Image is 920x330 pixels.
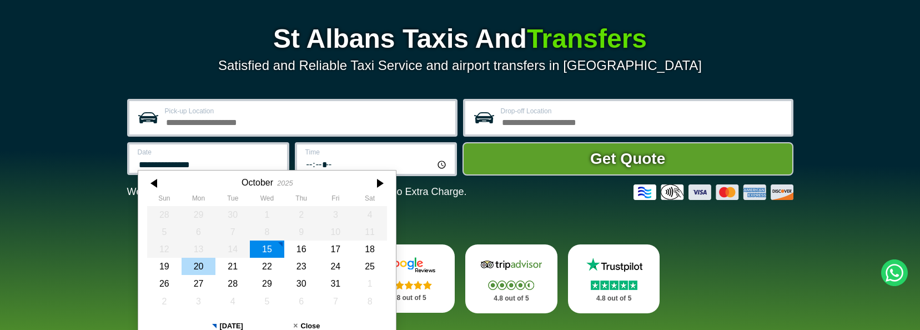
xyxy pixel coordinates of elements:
div: 29 September 2025 [181,206,215,223]
img: Stars [488,281,534,290]
th: Friday [318,194,353,206]
div: October [242,177,273,188]
div: 20 October 2025 [181,258,215,275]
label: Drop-off Location [501,108,785,114]
div: 01 November 2025 [353,275,387,292]
div: 29 October 2025 [250,275,284,292]
div: 01 October 2025 [250,206,284,223]
label: Pick-up Location [165,108,449,114]
th: Tuesday [215,194,250,206]
div: 10 October 2025 [318,223,353,241]
div: 08 November 2025 [353,293,387,310]
div: 31 October 2025 [318,275,353,292]
div: 02 November 2025 [147,293,182,310]
div: 25 October 2025 [353,258,387,275]
div: 07 November 2025 [318,293,353,310]
div: 14 October 2025 [215,241,250,258]
button: Get Quote [462,142,793,176]
div: 30 October 2025 [284,275,318,292]
p: 4.8 out of 5 [580,292,648,306]
div: 03 October 2025 [318,206,353,223]
div: 04 October 2025 [353,206,387,223]
div: 05 October 2025 [147,223,182,241]
span: Transfers [527,24,647,53]
div: 03 November 2025 [181,293,215,310]
div: 17 October 2025 [318,241,353,258]
label: Time [305,149,448,156]
div: 06 November 2025 [284,293,318,310]
div: 26 October 2025 [147,275,182,292]
a: Google Stars 4.8 out of 5 [363,244,455,313]
div: 30 September 2025 [215,206,250,223]
th: Wednesday [250,194,284,206]
div: 18 October 2025 [353,241,387,258]
p: 4.8 out of 5 [477,292,545,306]
div: 07 October 2025 [215,223,250,241]
div: 06 October 2025 [181,223,215,241]
img: Stars [591,281,637,290]
a: Tripadvisor Stars 4.8 out of 5 [465,244,557,313]
div: 04 November 2025 [215,293,250,310]
div: 02 October 2025 [284,206,318,223]
div: 09 October 2025 [284,223,318,241]
div: 24 October 2025 [318,258,353,275]
img: Stars [386,281,432,289]
th: Monday [181,194,215,206]
h1: St Albans Taxis And [127,26,793,52]
div: 28 September 2025 [147,206,182,223]
img: Google [375,257,442,273]
div: 15 October 2025 [250,241,284,258]
img: Trustpilot [581,257,647,273]
label: Date [138,149,280,156]
th: Saturday [353,194,387,206]
div: 05 November 2025 [250,293,284,310]
p: 4.8 out of 5 [375,291,443,305]
a: Trustpilot Stars 4.8 out of 5 [568,244,660,313]
div: 16 October 2025 [284,241,318,258]
div: 28 October 2025 [215,275,250,292]
p: We Now Accept Card & Contactless Payment In [127,186,467,198]
div: 22 October 2025 [250,258,284,275]
div: 21 October 2025 [215,258,250,275]
div: 08 October 2025 [250,223,284,241]
div: 23 October 2025 [284,258,318,275]
p: Satisfied and Reliable Taxi Service and airport transfers in [GEOGRAPHIC_DATA] [127,58,793,73]
th: Thursday [284,194,318,206]
img: Credit And Debit Cards [634,184,793,200]
div: 13 October 2025 [181,241,215,258]
th: Sunday [147,194,182,206]
span: The Car at No Extra Charge. [339,186,466,197]
div: 19 October 2025 [147,258,182,275]
div: 11 October 2025 [353,223,387,241]
img: Tripadvisor [478,257,545,273]
div: 2025 [277,179,293,187]
div: 12 October 2025 [147,241,182,258]
div: 27 October 2025 [181,275,215,292]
